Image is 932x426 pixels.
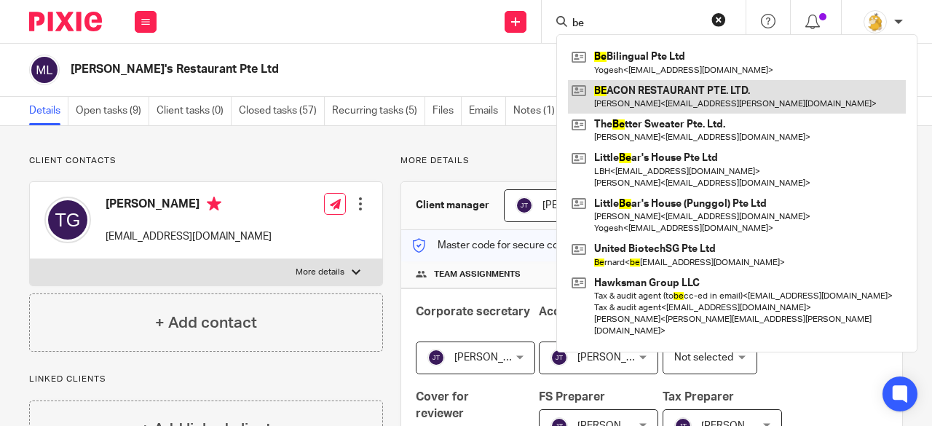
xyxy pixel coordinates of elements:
[542,200,623,210] span: [PERSON_NAME]
[416,391,469,419] span: Cover for reviewer
[539,306,636,317] span: Account manager
[571,17,702,31] input: Search
[106,229,272,244] p: [EMAIL_ADDRESS][DOMAIN_NAME]
[29,12,102,31] img: Pixie
[469,97,506,125] a: Emails
[427,349,445,366] img: svg%3E
[416,306,530,317] span: Corporate secretary
[155,312,257,334] h4: + Add contact
[412,238,663,253] p: Master code for secure communications and files
[29,55,60,85] img: svg%3E
[663,391,734,403] span: Tax Preparer
[157,97,232,125] a: Client tasks (0)
[400,155,903,167] p: More details
[513,97,563,125] a: Notes (1)
[433,97,462,125] a: Files
[29,374,383,385] p: Linked clients
[416,198,489,213] h3: Client manager
[516,197,533,214] img: svg%3E
[550,349,568,366] img: svg%3E
[577,352,657,363] span: [PERSON_NAME]
[29,97,68,125] a: Details
[434,269,521,280] span: Team assignments
[539,391,605,403] span: FS Preparer
[76,97,149,125] a: Open tasks (9)
[239,97,325,125] a: Closed tasks (57)
[674,352,733,363] span: Not selected
[106,197,272,215] h4: [PERSON_NAME]
[296,267,344,278] p: More details
[454,352,534,363] span: [PERSON_NAME]
[44,197,91,243] img: svg%3E
[207,197,221,211] i: Primary
[332,97,425,125] a: Recurring tasks (5)
[864,10,887,33] img: MicrosoftTeams-image.png
[711,12,726,27] button: Clear
[29,155,383,167] p: Client contacts
[71,62,578,77] h2: [PERSON_NAME]'s Restaurant Pte Ltd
